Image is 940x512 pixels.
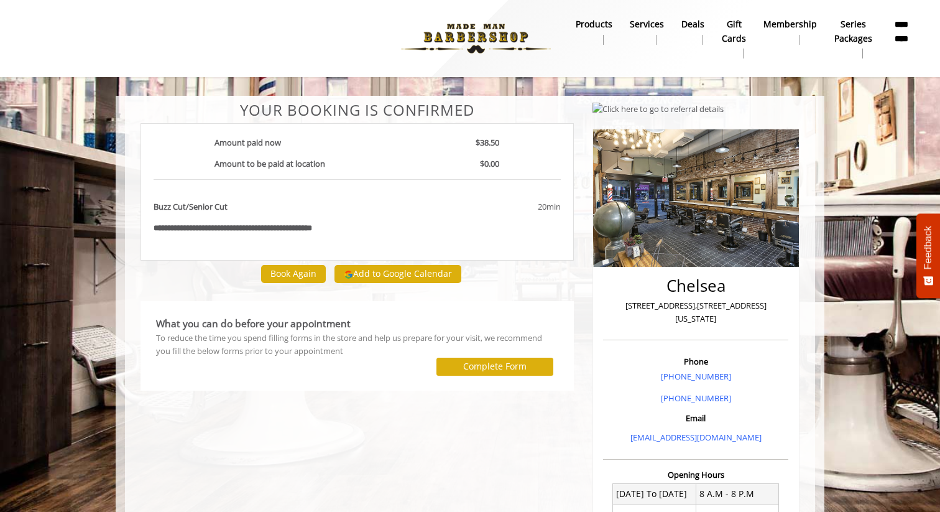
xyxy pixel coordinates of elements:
[722,17,746,45] b: gift cards
[334,265,461,284] button: Add to Google Calendar
[214,158,325,169] b: Amount to be paid at location
[592,103,724,116] img: Click here to go to referral details
[630,432,762,443] a: [EMAIL_ADDRESS][DOMAIN_NAME]
[613,483,696,505] td: [DATE] To [DATE]
[261,265,326,283] button: Book Again
[826,16,881,62] a: Series packagesSeries packages
[437,200,560,213] div: 20min
[916,213,940,298] button: Feedback - Show survey
[214,137,281,148] b: Amount paid now
[390,4,561,73] img: Made Man Barbershop logo
[141,102,574,118] center: Your Booking is confirmed
[603,470,788,479] h3: Opening Hours
[480,158,499,169] b: $0.00
[681,17,704,31] b: Deals
[621,16,673,48] a: ServicesServices
[606,299,785,325] p: [STREET_ADDRESS],[STREET_ADDRESS][US_STATE]
[763,17,817,31] b: Membership
[476,137,499,148] b: $38.50
[661,393,731,404] a: [PHONE_NUMBER]
[463,361,527,371] label: Complete Form
[834,17,872,45] b: Series packages
[606,414,785,422] h3: Email
[156,317,351,330] b: What you can do before your appointment
[436,358,553,376] button: Complete Form
[606,357,785,366] h3: Phone
[673,16,713,48] a: DealsDeals
[755,16,826,48] a: MembershipMembership
[713,16,755,62] a: Gift cardsgift cards
[923,226,934,269] span: Feedback
[576,17,612,31] b: products
[606,277,785,295] h2: Chelsea
[630,17,664,31] b: Services
[156,332,558,358] div: To reduce the time you spend filling forms in the store and help us prepare for your visit, we re...
[567,16,621,48] a: Productsproducts
[154,200,228,213] b: Buzz Cut/Senior Cut
[696,483,779,505] td: 8 A.M - 8 P.M
[661,371,731,382] a: [PHONE_NUMBER]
